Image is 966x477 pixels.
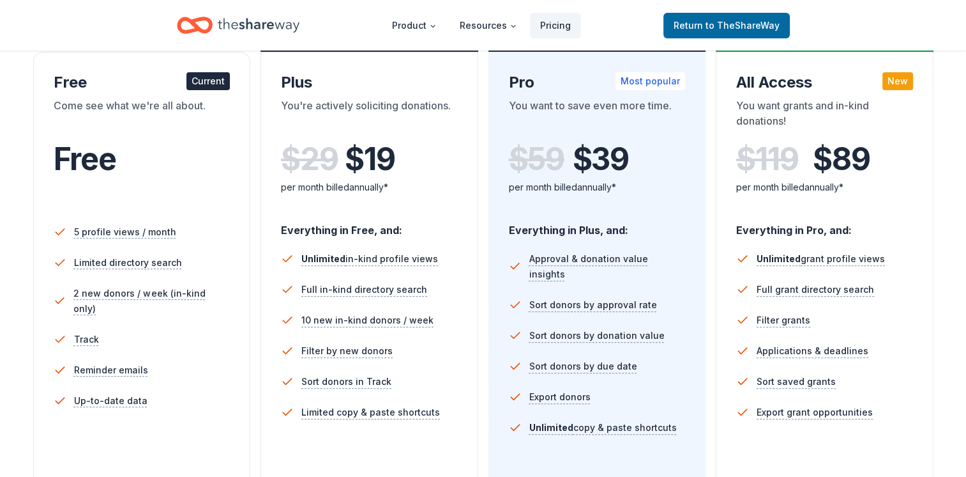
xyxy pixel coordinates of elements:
[281,72,458,93] div: Plus
[382,10,581,40] nav: Main
[757,405,873,420] span: Export grant opportunities
[573,141,629,177] span: $ 39
[449,13,527,38] button: Resources
[301,313,434,328] span: 10 new in-kind donors / week
[757,343,868,359] span: Applications & deadlines
[757,282,874,297] span: Full grant directory search
[74,393,147,409] span: Up-to-date data
[509,98,686,134] div: You want to save even more time.
[301,374,391,389] span: Sort donors in Track
[529,328,665,343] span: Sort donors by donation value
[73,286,230,317] span: 2 new donors / week (in-kind only)
[54,140,116,178] span: Free
[530,13,581,38] a: Pricing
[281,212,458,238] div: Everything in Free, and:
[74,224,176,240] span: 5 profile views / month
[736,72,913,93] div: All Access
[509,212,686,238] div: Everything in Plus, and:
[382,13,447,38] button: Product
[757,253,801,264] span: Unlimited
[736,212,913,238] div: Everything in Pro, and:
[281,98,458,134] div: You're actively soliciting donations.
[177,10,299,40] a: Home
[74,363,148,378] span: Reminder emails
[615,72,685,90] div: Most popular
[301,253,438,264] span: in-kind profile views
[74,332,99,347] span: Track
[529,359,637,374] span: Sort donors by due date
[74,255,182,270] span: Limited directory search
[529,297,657,313] span: Sort donors by approval rate
[54,72,230,93] div: Free
[281,180,458,195] div: per month billed annually*
[882,72,913,90] div: New
[509,180,686,195] div: per month billed annually*
[301,405,440,420] span: Limited copy & paste shortcuts
[301,282,427,297] span: Full in-kind directory search
[706,20,780,31] span: to TheShareWay
[757,374,836,389] span: Sort saved grants
[663,13,790,38] a: Returnto TheShareWay
[736,180,913,195] div: per month billed annually*
[345,141,395,177] span: $ 19
[54,98,230,134] div: Come see what we're all about.
[736,98,913,134] div: You want grants and in-kind donations!
[301,343,393,359] span: Filter by new donors
[757,313,810,328] span: Filter grants
[757,253,885,264] span: grant profile views
[186,72,230,90] div: Current
[529,251,685,282] span: Approval & donation value insights
[529,422,573,433] span: Unlimited
[813,141,870,177] span: $ 89
[674,18,780,33] span: Return
[529,389,591,405] span: Export donors
[301,253,345,264] span: Unlimited
[529,422,677,433] span: copy & paste shortcuts
[509,72,686,93] div: Pro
